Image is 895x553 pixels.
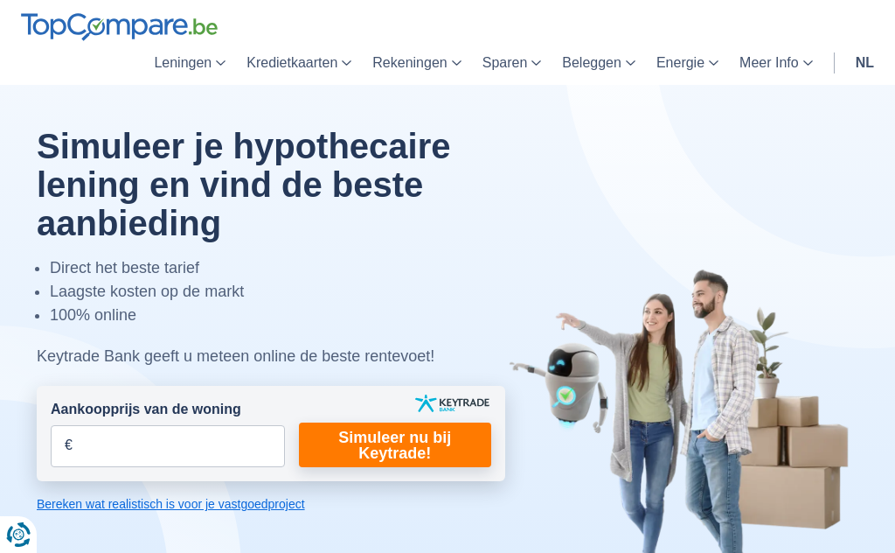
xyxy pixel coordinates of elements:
h1: Simuleer je hypothecaire lening en vind de beste aanbieding [37,127,505,242]
a: Simuleer nu bij Keytrade! [299,423,491,467]
li: Laagste kosten op de markt [50,280,505,304]
a: Energie [646,41,729,85]
a: Meer Info [729,41,823,85]
img: TopCompare [21,13,218,41]
a: nl [845,41,885,85]
a: Rekeningen [362,41,471,85]
a: Beleggen [552,41,646,85]
div: Keytrade Bank geeft u meteen online de beste rentevoet! [37,345,505,368]
img: keytrade [415,395,489,412]
label: Aankoopprijs van de woning [51,400,241,420]
li: 100% online [50,304,505,327]
li: Direct het beste tarief [50,256,505,280]
a: Kredietkaarten [236,41,362,85]
a: Bereken wat realistisch is voor je vastgoedproject [37,495,505,513]
a: Leningen [143,41,236,85]
a: Sparen [472,41,552,85]
span: € [65,436,73,456]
